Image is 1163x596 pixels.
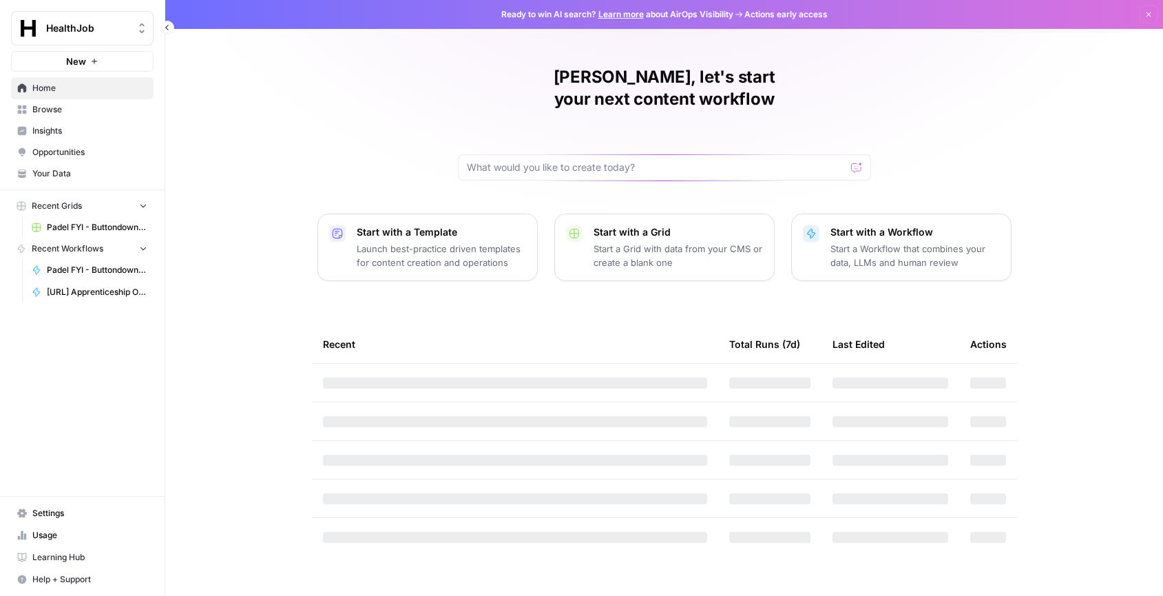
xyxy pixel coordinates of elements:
[46,21,129,35] span: HealthJob
[317,214,538,281] button: Start with a TemplateLaunch best-practice driven templates for content creation and operations
[357,242,526,269] p: Launch best-practice driven templates for content creation and operations
[32,507,147,520] span: Settings
[501,8,733,21] span: Ready to win AI search? about AirOps Visibility
[357,225,526,239] p: Start with a Template
[47,286,147,298] span: [URL] Apprenticeship Output Rewrite
[47,264,147,276] span: Padel FYI - Buttondown -Newsletter Generation
[11,238,154,259] button: Recent Workflows
[66,54,86,68] span: New
[32,82,147,94] span: Home
[11,568,154,590] button: Help + Support
[25,281,154,303] a: [URL] Apprenticeship Output Rewrite
[11,196,154,216] button: Recent Grids
[11,11,154,45] button: Workspace: HealthJob
[11,546,154,568] a: Learning Hub
[11,524,154,546] a: Usage
[32,551,147,564] span: Learning Hub
[32,125,147,137] span: Insights
[32,573,147,586] span: Help + Support
[11,51,154,72] button: New
[11,502,154,524] a: Settings
[11,163,154,185] a: Your Data
[47,221,147,234] span: Padel FYI - Buttondown -Newsletter Generation Grid
[11,141,154,163] a: Opportunities
[729,325,800,363] div: Total Runs (7d)
[32,243,103,255] span: Recent Workflows
[323,325,707,363] div: Recent
[830,242,1000,269] p: Start a Workflow that combines your data, LLMs and human review
[32,103,147,116] span: Browse
[32,146,147,158] span: Opportunities
[458,66,871,110] h1: [PERSON_NAME], let's start your next content workflow
[16,16,41,41] img: HealthJob Logo
[32,529,147,542] span: Usage
[830,225,1000,239] p: Start with a Workflow
[554,214,775,281] button: Start with a GridStart a Grid with data from your CMS or create a blank one
[11,77,154,99] a: Home
[744,8,828,21] span: Actions early access
[594,225,763,239] p: Start with a Grid
[791,214,1012,281] button: Start with a WorkflowStart a Workflow that combines your data, LLMs and human review
[32,167,147,180] span: Your Data
[598,9,644,19] a: Learn more
[467,161,846,174] input: What would you like to create today?
[32,200,82,212] span: Recent Grids
[832,325,885,363] div: Last Edited
[25,216,154,238] a: Padel FYI - Buttondown -Newsletter Generation Grid
[25,259,154,281] a: Padel FYI - Buttondown -Newsletter Generation
[11,99,154,121] a: Browse
[970,325,1007,363] div: Actions
[594,242,763,269] p: Start a Grid with data from your CMS or create a blank one
[11,120,154,142] a: Insights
